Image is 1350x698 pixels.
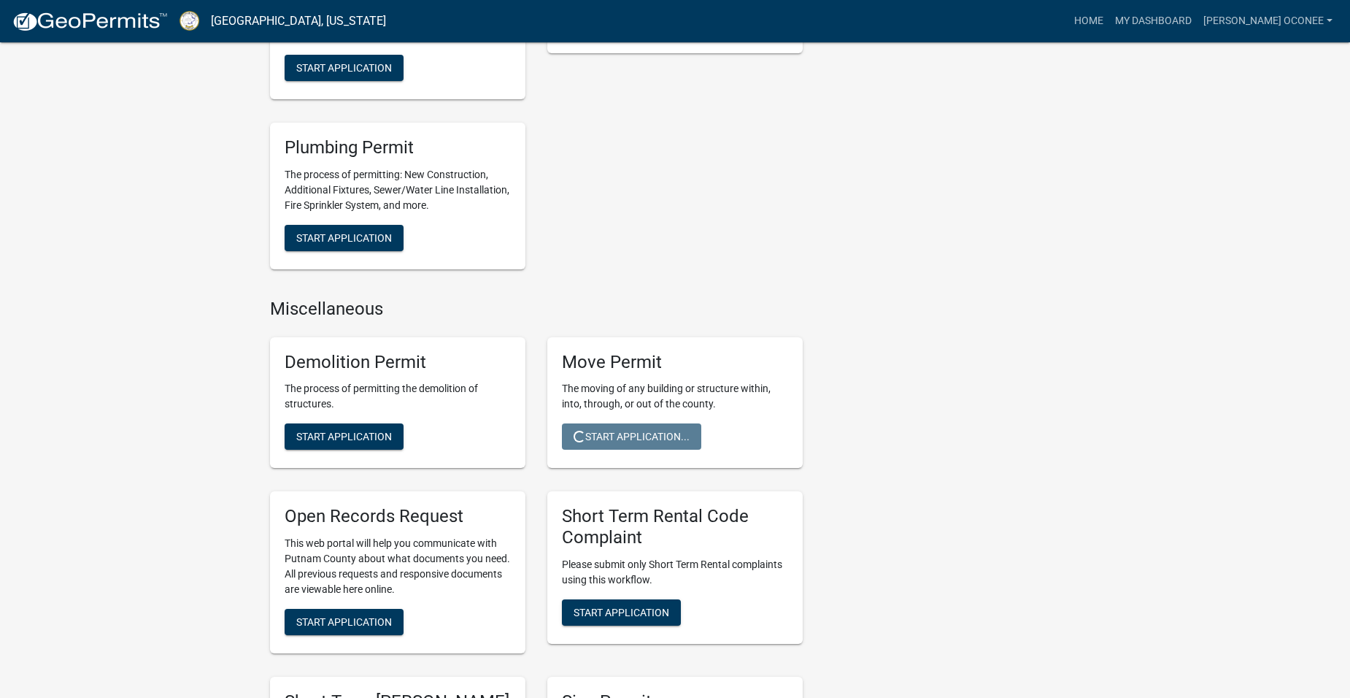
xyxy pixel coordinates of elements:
[285,423,404,450] button: Start Application
[1197,7,1338,35] a: [PERSON_NAME] oconee
[296,616,392,628] span: Start Application
[285,352,511,373] h5: Demolition Permit
[562,557,788,588] p: Please submit only Short Term Rental complaints using this workflow.
[1068,7,1109,35] a: Home
[285,506,511,527] h5: Open Records Request
[180,11,199,31] img: Putnam County, Georgia
[285,536,511,597] p: This web portal will help you communicate with Putnam County about what documents you need. All p...
[270,299,803,320] h4: Miscellaneous
[574,431,690,442] span: Start Application...
[296,231,392,243] span: Start Application
[285,55,404,81] button: Start Application
[562,423,701,450] button: Start Application...
[285,225,404,251] button: Start Application
[562,381,788,412] p: The moving of any building or structure within, into, through, or out of the county.
[562,352,788,373] h5: Move Permit
[562,599,681,626] button: Start Application
[296,62,392,74] span: Start Application
[562,506,788,548] h5: Short Term Rental Code Complaint
[1109,7,1197,35] a: My Dashboard
[285,137,511,158] h5: Plumbing Permit
[574,607,669,618] span: Start Application
[285,167,511,213] p: The process of permitting: New Construction, Additional Fixtures, Sewer/Water Line Installation, ...
[285,381,511,412] p: The process of permitting the demolition of structures.
[296,431,392,442] span: Start Application
[211,9,386,34] a: [GEOGRAPHIC_DATA], [US_STATE]
[285,609,404,635] button: Start Application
